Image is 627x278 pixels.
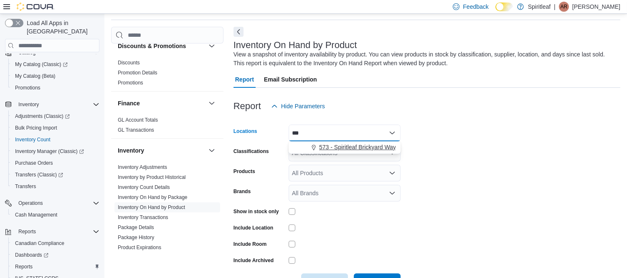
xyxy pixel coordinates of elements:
[118,214,168,221] span: Inventory Transactions
[12,59,99,69] span: My Catalog (Classic)
[8,249,103,261] a: Dashboards
[207,41,217,51] button: Discounts & Promotions
[118,42,186,50] h3: Discounts & Promotions
[8,134,103,145] button: Inventory Count
[12,262,99,272] span: Reports
[118,70,157,76] a: Promotion Details
[235,71,254,88] span: Report
[12,170,66,180] a: Transfers (Classic)
[18,101,39,108] span: Inventory
[118,214,168,220] a: Inventory Transactions
[8,181,103,192] button: Transfers
[12,111,73,121] a: Adjustments (Classic)
[8,122,103,134] button: Bulk Pricing Import
[554,2,556,12] p: |
[12,262,36,272] a: Reports
[234,208,279,215] label: Show in stock only
[12,181,99,191] span: Transfers
[559,2,569,12] div: Angela R
[118,184,170,190] a: Inventory Count Details
[12,111,99,121] span: Adjustments (Classic)
[12,83,99,93] span: Promotions
[234,27,244,37] button: Next
[2,226,103,237] button: Reports
[8,209,103,221] button: Cash Management
[2,99,103,110] button: Inventory
[234,101,261,111] h3: Report
[15,240,64,247] span: Canadian Compliance
[12,181,39,191] a: Transfers
[15,99,99,110] span: Inventory
[8,261,103,273] button: Reports
[12,71,59,81] a: My Catalog (Beta)
[15,160,53,166] span: Purchase Orders
[15,84,41,91] span: Promotions
[118,60,140,66] a: Discounts
[12,135,54,145] a: Inventory Count
[118,164,167,170] a: Inventory Adjustments
[12,146,87,156] a: Inventory Manager (Classic)
[12,135,99,145] span: Inventory Count
[12,210,61,220] a: Cash Management
[12,250,52,260] a: Dashboards
[12,158,99,168] span: Purchase Orders
[389,130,396,136] button: Close list of options
[118,146,144,155] h3: Inventory
[118,194,188,201] span: Inventory On Hand by Package
[118,234,154,241] span: Package History
[8,82,103,94] button: Promotions
[12,123,99,133] span: Bulk Pricing Import
[15,113,70,120] span: Adjustments (Classic)
[118,99,140,107] h3: Finance
[18,228,36,235] span: Reports
[12,83,44,93] a: Promotions
[118,224,154,231] span: Package Details
[234,257,274,264] label: Include Archived
[15,198,99,208] span: Operations
[15,212,57,218] span: Cash Management
[15,148,84,155] span: Inventory Manager (Classic)
[118,127,154,133] a: GL Transactions
[15,61,68,68] span: My Catalog (Classic)
[118,204,185,211] span: Inventory On Hand by Product
[389,170,396,176] button: Open list of options
[15,227,99,237] span: Reports
[572,2,620,12] p: [PERSON_NAME]
[12,238,99,248] span: Canadian Compliance
[234,168,255,175] label: Products
[234,241,267,247] label: Include Room
[234,224,273,231] label: Include Location
[528,2,551,12] p: Spiritleaf
[118,204,185,210] a: Inventory On Hand by Product
[118,42,205,50] button: Discounts & Promotions
[15,99,42,110] button: Inventory
[12,59,71,69] a: My Catalog (Classic)
[111,115,223,138] div: Finance
[264,71,317,88] span: Email Subscription
[111,58,223,91] div: Discounts & Promotions
[118,164,167,171] span: Inventory Adjustments
[118,245,161,250] a: Product Expirations
[118,174,186,180] a: Inventory by Product Historical
[118,99,205,107] button: Finance
[15,73,56,79] span: My Catalog (Beta)
[281,102,325,110] span: Hide Parameters
[234,188,251,195] label: Brands
[15,136,51,143] span: Inventory Count
[8,110,103,122] a: Adjustments (Classic)
[319,143,462,151] span: 573 - Spiritleaf Brickyard Way ([GEOGRAPHIC_DATA])
[289,141,401,153] button: 573 - Spiritleaf Brickyard Way ([GEOGRAPHIC_DATA])
[18,200,43,207] span: Operations
[23,19,99,36] span: Load All Apps in [GEOGRAPHIC_DATA]
[234,40,357,50] h3: Inventory On Hand by Product
[118,117,158,123] a: GL Account Totals
[12,146,99,156] span: Inventory Manager (Classic)
[12,123,61,133] a: Bulk Pricing Import
[561,2,568,12] span: AR
[12,71,99,81] span: My Catalog (Beta)
[207,98,217,108] button: Finance
[495,3,513,11] input: Dark Mode
[2,197,103,209] button: Operations
[15,263,33,270] span: Reports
